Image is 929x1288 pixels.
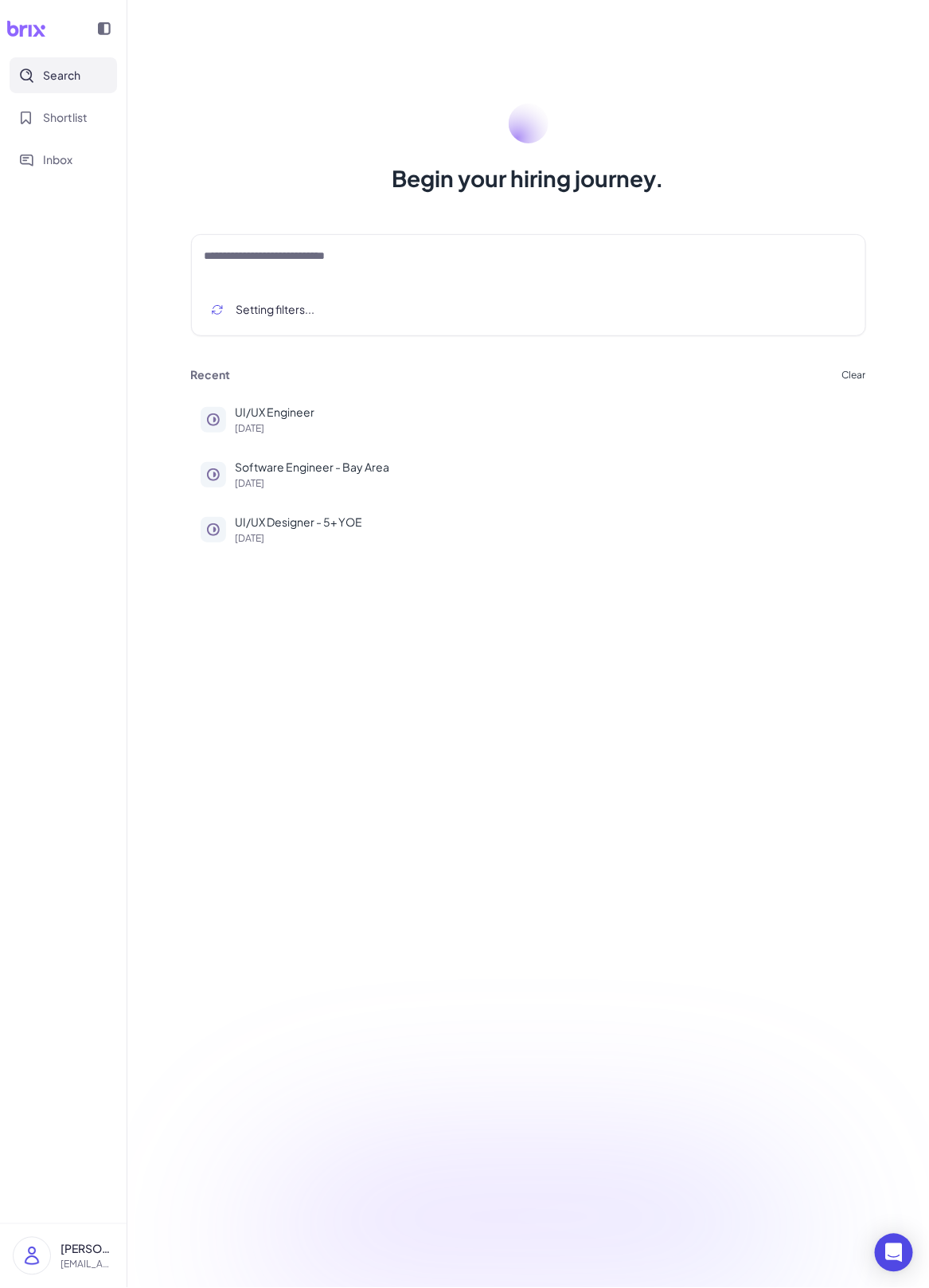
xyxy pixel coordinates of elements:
[392,162,665,194] h1: Begin your hiring journey.
[236,459,857,476] p: Software Engineer - Bay Area
[43,151,72,168] span: Inbox
[191,368,231,382] h3: Recent
[43,67,80,84] span: Search
[191,449,866,498] button: Software Engineer - Bay Area[DATE]
[14,1238,50,1274] img: user_logo.png
[236,424,857,433] p: [DATE]
[10,142,117,178] button: Inbox
[236,479,857,488] p: [DATE]
[236,404,857,421] p: UI/UX Engineer
[61,1258,114,1272] p: [EMAIL_ADDRESS][DOMAIN_NAME]
[842,370,866,380] button: Clear
[191,504,866,553] button: UI/UX Designer - 5+ YOE[DATE]
[10,57,117,93] button: Search
[191,394,866,443] button: UI/UX Engineer[DATE]
[43,109,88,126] span: Shortlist
[10,100,117,135] button: Shortlist
[236,534,857,543] p: [DATE]
[875,1234,913,1272] div: Open Intercom Messenger
[236,301,315,318] span: Setting filters...
[236,514,857,530] p: UI/UX Designer - 5+ YOE
[61,1241,114,1258] p: [PERSON_NAME]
